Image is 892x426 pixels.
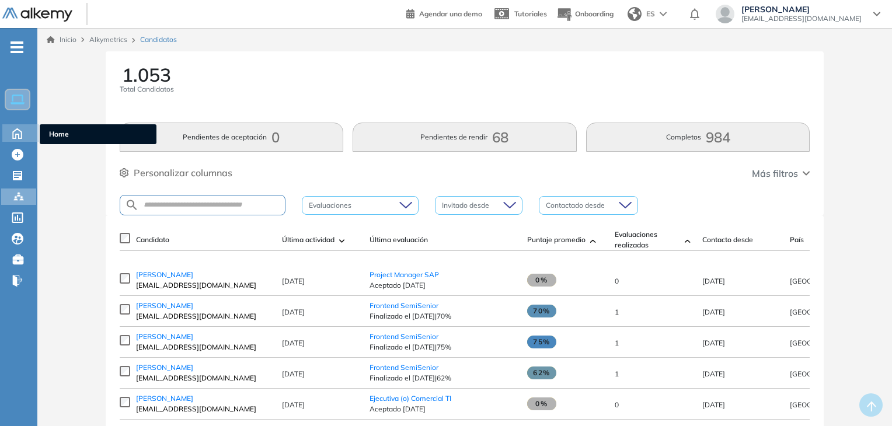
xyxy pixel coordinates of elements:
span: [GEOGRAPHIC_DATA] [790,308,863,316]
span: Última evaluación [370,235,428,245]
img: [missing "en.ARROW_ALT" translation] [590,239,596,243]
img: [missing "en.ARROW_ALT" translation] [339,239,345,243]
button: Onboarding [556,2,614,27]
span: Agendar una demo [419,9,482,18]
span: [PERSON_NAME] [136,270,193,279]
span: 20-Aug-2025 [702,400,725,409]
span: 0 [615,277,619,285]
span: 20-Aug-2025 [702,308,725,316]
a: [PERSON_NAME] [136,362,270,373]
span: 1 [615,338,619,347]
span: [DATE] [282,277,305,285]
a: [PERSON_NAME] [136,393,270,404]
span: [DATE] [282,308,305,316]
span: 70% [527,305,556,317]
a: [PERSON_NAME] [136,301,270,311]
span: 0 [615,400,619,409]
span: 0% [527,397,556,410]
button: Completos984 [586,123,810,152]
span: 0% [527,274,556,287]
span: [EMAIL_ADDRESS][DOMAIN_NAME] [136,311,270,322]
span: [PERSON_NAME] [741,5,862,14]
a: Frontend SemiSenior [370,363,438,372]
span: Home [49,129,147,139]
span: 20-Aug-2025 [702,338,725,347]
button: Personalizar columnas [120,166,232,180]
span: Más filtros [752,166,798,180]
span: [EMAIL_ADDRESS][DOMAIN_NAME] [136,404,270,414]
a: [PERSON_NAME] [136,270,270,280]
span: [GEOGRAPHIC_DATA] [790,369,863,378]
span: Contacto desde [702,235,753,245]
a: Project Manager SAP [370,270,439,279]
img: world [628,7,642,21]
span: [GEOGRAPHIC_DATA] [790,338,863,347]
span: [EMAIL_ADDRESS][DOMAIN_NAME] [741,14,862,23]
span: [DATE] [282,400,305,409]
span: Personalizar columnas [134,166,232,180]
span: Aceptado [DATE] [370,404,515,414]
a: [PERSON_NAME] [136,331,270,342]
span: [PERSON_NAME] [136,301,193,310]
span: [EMAIL_ADDRESS][DOMAIN_NAME] [136,342,270,352]
span: Candidatos [140,34,177,45]
span: [DATE] [282,338,305,347]
a: Agendar una demo [406,6,482,20]
span: 20-Aug-2025 [702,277,725,285]
span: Última actividad [282,235,334,245]
span: [GEOGRAPHIC_DATA] [790,277,863,285]
span: Evaluaciones realizadas [615,229,680,250]
span: Aceptado [DATE] [370,280,515,291]
span: Total Candidatos [120,84,174,95]
a: Frontend SemiSenior [370,332,438,341]
span: [EMAIL_ADDRESS][DOMAIN_NAME] [136,373,270,383]
span: Onboarding [575,9,614,18]
span: Tutoriales [514,9,547,18]
img: SEARCH_ALT [125,198,139,212]
span: 62% [527,366,556,379]
a: Frontend SemiSenior [370,301,438,310]
span: [PERSON_NAME] [136,363,193,372]
span: 75% [527,336,556,348]
button: Más filtros [752,166,810,180]
span: [EMAIL_ADDRESS][DOMAIN_NAME] [136,280,270,291]
button: Pendientes de aceptación0 [120,123,344,152]
span: 1 [615,369,619,378]
span: 1.053 [122,65,171,84]
span: País [790,235,804,245]
span: 1 [615,308,619,316]
span: [GEOGRAPHIC_DATA] [790,400,863,409]
span: [PERSON_NAME] [136,394,193,403]
span: Alkymetrics [89,35,127,44]
button: Pendientes de rendir68 [353,123,577,152]
img: arrow [660,12,667,16]
a: Inicio [47,34,76,45]
span: [PERSON_NAME] [136,332,193,341]
i: - [11,46,23,48]
span: Finalizado el [DATE] | 62% [370,373,515,383]
span: [DATE] [282,369,305,378]
span: ES [646,9,655,19]
img: [missing "en.ARROW_ALT" translation] [685,239,691,243]
span: Finalizado el [DATE] | 75% [370,342,515,352]
span: Puntaje promedio [527,235,586,245]
span: Finalizado el [DATE] | 70% [370,311,515,322]
span: 20-Aug-2025 [702,369,725,378]
img: Logo [2,8,72,22]
a: Ejecutiva (o) Comercial TI [370,394,451,403]
span: Candidato [136,235,169,245]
